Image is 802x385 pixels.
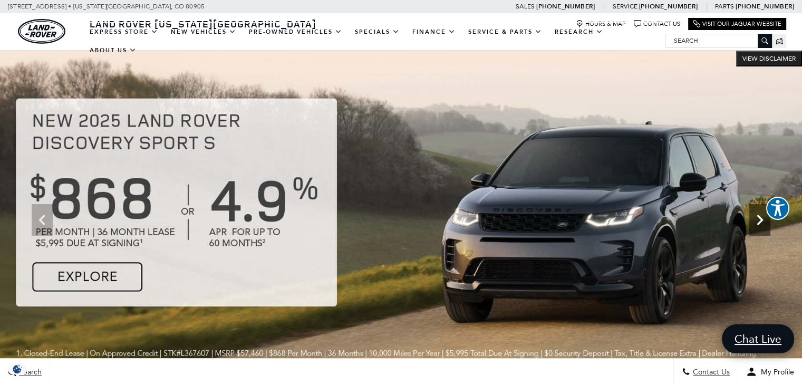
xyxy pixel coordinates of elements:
a: Hours & Map [576,20,626,28]
span: Chat Live [729,332,787,346]
span: My Profile [757,368,794,377]
button: Explore your accessibility options [766,197,789,220]
a: Visit Our Jaguar Website [693,20,781,28]
a: Research [548,23,610,41]
div: Previous [32,204,53,236]
a: New Vehicles [165,23,243,41]
a: EXPRESS STORE [83,23,165,41]
a: Contact Us [634,20,680,28]
section: Click to Open Cookie Consent Modal [5,363,30,374]
a: land-rover [18,19,65,44]
a: Land Rover [US_STATE][GEOGRAPHIC_DATA] [83,17,323,30]
a: Chat Live [722,324,794,353]
a: About Us [83,41,143,60]
a: Service & Parts [462,23,548,41]
a: Specials [349,23,406,41]
a: [PHONE_NUMBER] [736,2,794,11]
img: Opt-Out Icon [5,363,30,374]
img: Land Rover [18,19,65,44]
a: [PHONE_NUMBER] [639,2,698,11]
button: VIEW DISCLAIMER [736,51,802,66]
button: Open user profile menu [738,359,802,385]
span: Contact Us [690,368,730,377]
a: Finance [406,23,462,41]
span: Parts [715,3,734,10]
span: Service [612,3,637,10]
aside: Accessibility Help Desk [766,197,789,222]
span: Sales [516,3,535,10]
a: [STREET_ADDRESS] • [US_STATE][GEOGRAPHIC_DATA], CO 80905 [8,3,205,10]
nav: Main Navigation [83,23,665,60]
input: Search [666,34,771,47]
a: [PHONE_NUMBER] [536,2,595,11]
a: Pre-Owned Vehicles [243,23,349,41]
div: Next [749,204,770,236]
span: Land Rover [US_STATE][GEOGRAPHIC_DATA] [90,17,316,30]
span: VIEW DISCLAIMER [742,54,796,63]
